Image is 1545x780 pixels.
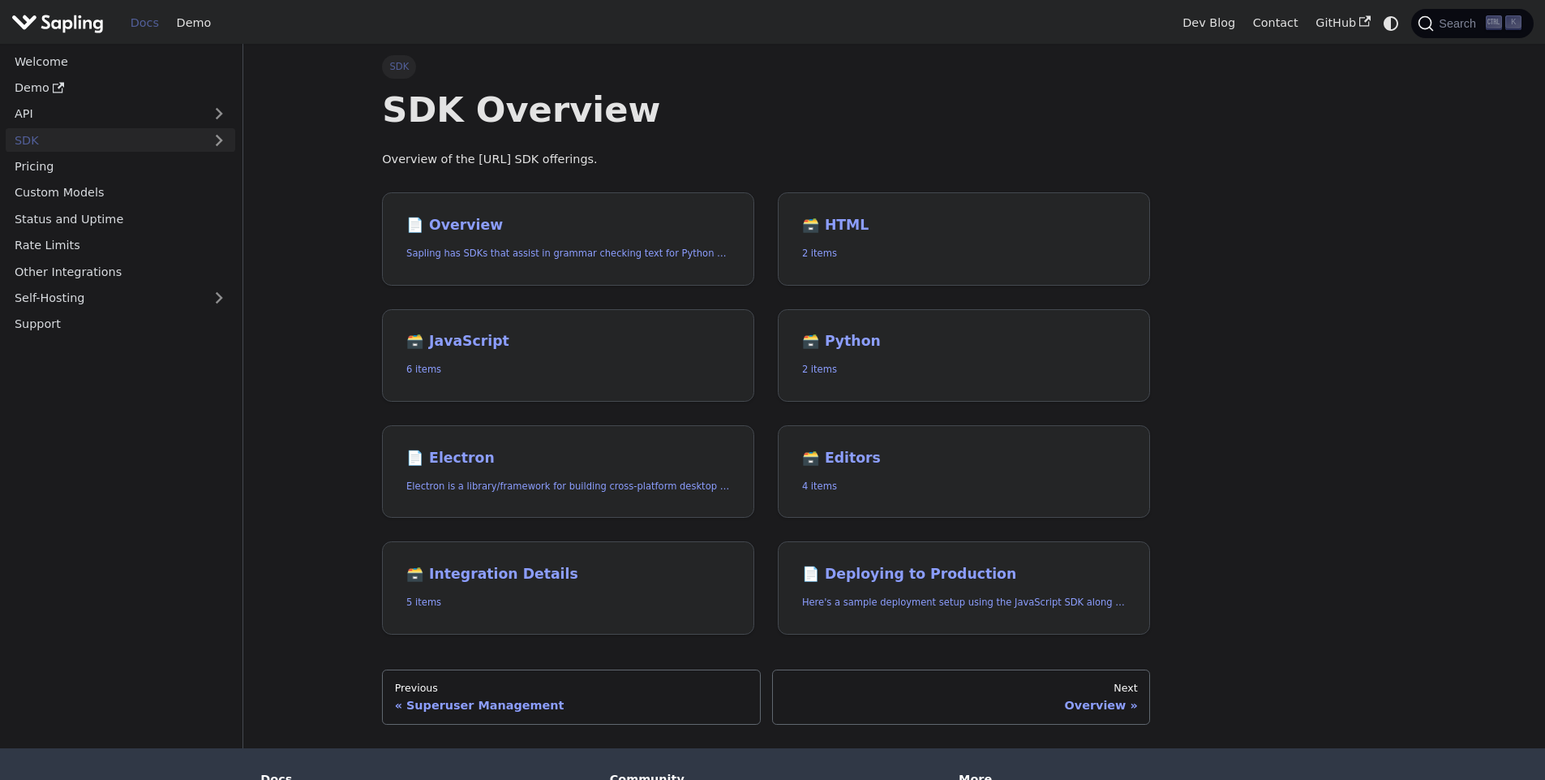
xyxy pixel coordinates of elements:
[406,566,730,584] h2: Integration Details
[802,333,1126,351] h2: Python
[382,88,1150,131] h1: SDK Overview
[6,76,235,100] a: Demo
[6,260,235,283] a: Other Integrations
[382,192,754,286] a: 📄️ OverviewSapling has SDKs that assist in grammar checking text for Python and JavaScript, and a...
[1380,11,1403,35] button: Switch between dark and light mode (currently system mode)
[406,595,730,610] p: 5 items
[395,698,748,713] div: Superuser Management
[406,217,730,235] h2: Overview
[6,128,203,152] a: SDK
[1411,9,1533,38] button: Search (Ctrl+K)
[1505,15,1521,30] kbd: K
[6,234,235,257] a: Rate Limits
[6,181,235,205] a: Custom Models
[11,11,109,35] a: Sapling.ai
[406,479,730,494] p: Electron is a library/framework for building cross-platform desktop apps with JavaScript, HTML, a...
[382,670,760,725] a: PreviousSuperuser Management
[382,55,416,78] span: SDK
[1244,11,1307,36] a: Contact
[802,362,1126,377] p: 2 items
[772,670,1150,725] a: NextOverview
[1307,11,1379,36] a: GitHub
[778,425,1150,519] a: 🗃️ Editors4 items
[784,698,1137,713] div: Overview
[802,479,1126,494] p: 4 items
[784,682,1137,695] div: Next
[778,541,1150,635] a: 📄️ Deploying to ProductionHere's a sample deployment setup using the JavaScript SDK along with a ...
[122,11,168,36] a: Docs
[382,425,754,519] a: 📄️ ElectronElectron is a library/framework for building cross-platform desktop apps with JavaScri...
[382,55,1150,78] nav: Breadcrumbs
[168,11,220,36] a: Demo
[406,333,730,351] h2: JavaScript
[802,246,1126,261] p: 2 items
[778,309,1150,403] a: 🗃️ Python2 items
[395,682,748,695] div: Previous
[6,312,235,336] a: Support
[802,566,1126,584] h2: Deploying to Production
[406,450,730,468] h2: Electron
[11,11,104,35] img: Sapling.ai
[203,102,235,126] button: Expand sidebar category 'API'
[802,450,1126,468] h2: Editors
[1434,17,1486,30] span: Search
[6,155,235,179] a: Pricing
[6,287,235,310] a: Self-Hosting
[382,541,754,635] a: 🗃️ Integration Details5 items
[1174,11,1243,36] a: Dev Blog
[406,246,730,261] p: Sapling has SDKs that assist in grammar checking text for Python and JavaScript, and an HTTP API ...
[6,102,203,126] a: API
[6,50,235,73] a: Welcome
[203,128,235,152] button: Expand sidebar category 'SDK'
[406,362,730,377] p: 6 items
[6,207,235,231] a: Status and Uptime
[382,150,1150,170] p: Overview of the [URL] SDK offerings.
[778,192,1150,286] a: 🗃️ HTML2 items
[382,309,754,403] a: 🗃️ JavaScript6 items
[802,217,1126,235] h2: HTML
[382,670,1150,725] nav: Docs pages
[802,595,1126,610] p: Here's a sample deployment setup using the JavaScript SDK along with a Python backend.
